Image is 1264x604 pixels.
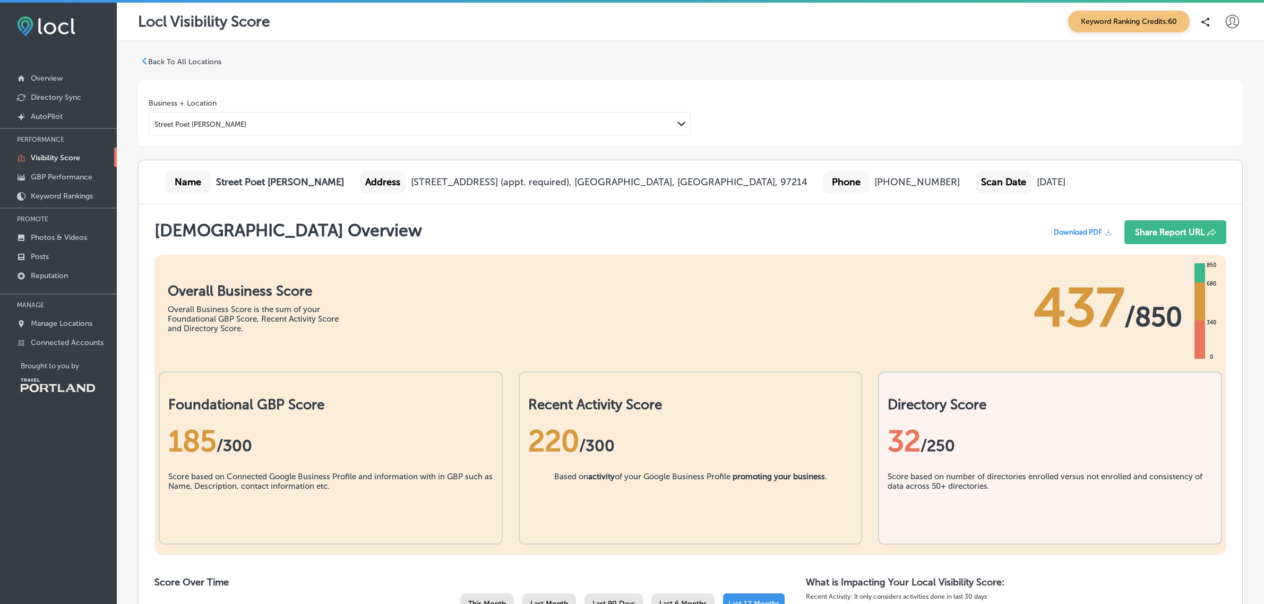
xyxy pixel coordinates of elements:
[31,112,63,121] p: AutoPilot
[888,472,1213,525] div: Score based on number of directories enrolled versus not enrolled and consistency of data across ...
[1124,220,1226,244] button: Share Report URL
[579,436,615,455] span: /300
[31,192,93,201] p: Keyword Rankings
[921,436,955,455] span: /250
[31,252,49,261] p: Posts
[149,99,217,108] label: Business + Location
[217,436,252,455] span: / 300
[154,120,246,128] div: Street Poet [PERSON_NAME]
[411,176,807,188] div: [STREET_ADDRESS] (appt. required), [GEOGRAPHIC_DATA], [GEOGRAPHIC_DATA], 97214
[1205,318,1218,327] div: 340
[588,472,615,481] b: activity
[154,220,422,249] h1: [DEMOGRAPHIC_DATA] Overview
[165,171,211,193] div: Name
[1034,276,1124,340] span: 437
[874,176,960,188] div: [PHONE_NUMBER]
[888,396,1213,413] h2: Directory Score
[168,424,493,459] div: 185
[360,171,406,193] div: Address
[554,472,827,525] div: Based on of your Google Business Profile .
[823,171,869,193] div: Phone
[1037,176,1065,188] div: [DATE]
[168,396,493,413] h2: Foundational GBP Score
[528,424,853,459] div: 220
[528,396,853,413] h2: Recent Activity Score
[1068,11,1190,32] span: Keyword Ranking Credits: 60
[17,16,75,36] img: fda3e92497d09a02dc62c9cd864e3231.png
[1054,228,1102,236] span: Download PDF
[806,591,1226,602] p: Recent Activity: It only considers activities done in last 30 days
[21,362,117,370] p: Brought to you by
[168,283,354,299] h1: Overall Business Score
[138,13,270,30] p: Locl Visibility Score
[888,424,1213,459] div: 32
[1208,353,1215,361] div: 0
[31,172,92,182] p: GBP Performance
[31,271,68,280] p: Reputation
[1205,261,1218,270] div: 850
[31,153,80,162] p: Visibility Score
[216,176,344,188] b: Street Poet [PERSON_NAME]
[976,171,1031,193] div: Scan Date
[31,233,87,242] p: Photos & Videos
[806,576,1226,588] h2: What is Impacting Your Local Visibility Score:
[148,57,221,66] p: Back To All Locations
[168,472,493,525] div: Score based on Connected Google Business Profile and information with in GBP such as Name, Descri...
[31,93,81,102] p: Directory Sync
[31,319,92,328] p: Manage Locations
[31,74,63,83] p: Overview
[154,576,785,588] h2: Score Over Time
[168,305,354,333] div: Overall Business Score is the sum of your Foundational GBP Score, Recent Activity Score and Direc...
[31,338,104,347] p: Connected Accounts
[733,472,825,481] b: promoting your business
[1205,280,1218,288] div: 680
[1124,301,1182,333] span: / 850
[21,378,95,392] img: Travel Portland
